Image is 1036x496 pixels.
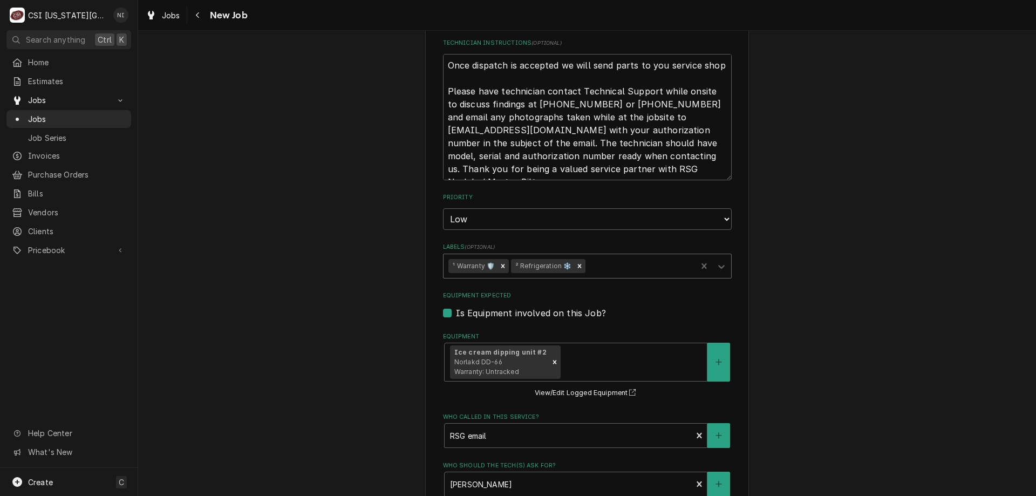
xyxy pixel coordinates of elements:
[707,423,730,448] button: Create New Contact
[707,343,730,381] button: Create New Equipment
[511,259,574,273] div: ² Refrigeration ❄️
[574,259,585,273] div: Remove ² Refrigeration ❄️
[6,166,131,184] a: Purchase Orders
[28,478,53,487] span: Create
[443,193,732,229] div: Priority
[465,244,495,250] span: ( optional )
[28,244,110,256] span: Pricebook
[443,291,732,300] label: Equipment Expected
[443,413,732,448] div: Who called in this service?
[28,57,126,68] span: Home
[28,427,125,439] span: Help Center
[6,203,131,221] a: Vendors
[549,345,561,379] div: Remove [object Object]
[28,76,126,87] span: Estimates
[28,446,125,458] span: What's New
[454,348,547,356] strong: Ice cream dipping unit #2
[6,147,131,165] a: Invoices
[189,6,207,24] button: Navigate back
[443,39,732,180] div: Technician Instructions
[6,110,131,128] a: Jobs
[715,358,722,366] svg: Create New Equipment
[6,443,131,461] a: Go to What's New
[6,72,131,90] a: Estimates
[28,169,126,180] span: Purchase Orders
[443,243,732,278] div: Labels
[28,207,126,218] span: Vendors
[6,30,131,49] button: Search anythingCtrlK
[531,40,562,46] span: ( optional )
[28,94,110,106] span: Jobs
[715,480,722,488] svg: Create New Contact
[443,332,732,399] div: Equipment
[443,243,732,252] label: Labels
[443,291,732,319] div: Equipment Expected
[28,113,126,125] span: Jobs
[533,386,641,400] button: View/Edit Logged Equipment
[443,39,732,47] label: Technician Instructions
[6,129,131,147] a: Job Series
[28,132,126,144] span: Job Series
[6,241,131,259] a: Go to Pricebook
[10,8,25,23] div: CSI Kansas City's Avatar
[443,193,732,202] label: Priority
[6,424,131,442] a: Go to Help Center
[10,8,25,23] div: C
[207,8,248,23] span: New Job
[6,91,131,109] a: Go to Jobs
[6,222,131,240] a: Clients
[497,259,509,273] div: Remove ¹ Warranty 🛡️
[443,54,732,180] textarea: Once dispatch is accepted we will send parts to you service shop Please have technician contact T...
[119,34,124,45] span: K
[443,332,732,341] label: Equipment
[6,185,131,202] a: Bills
[456,307,606,320] label: Is Equipment involved on this Job?
[113,8,128,23] div: NI
[443,413,732,422] label: Who called in this service?
[113,8,128,23] div: Nate Ingram's Avatar
[162,10,180,21] span: Jobs
[141,6,185,24] a: Jobs
[6,53,131,71] a: Home
[28,10,107,21] div: CSI [US_STATE][GEOGRAPHIC_DATA]
[28,150,126,161] span: Invoices
[448,259,497,273] div: ¹ Warranty 🛡️
[715,432,722,439] svg: Create New Contact
[119,477,124,488] span: C
[26,34,85,45] span: Search anything
[28,188,126,199] span: Bills
[28,226,126,237] span: Clients
[443,461,732,470] label: Who should the tech(s) ask for?
[98,34,112,45] span: Ctrl
[454,358,519,376] span: Norlakd DD-66 Warranty: Untracked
